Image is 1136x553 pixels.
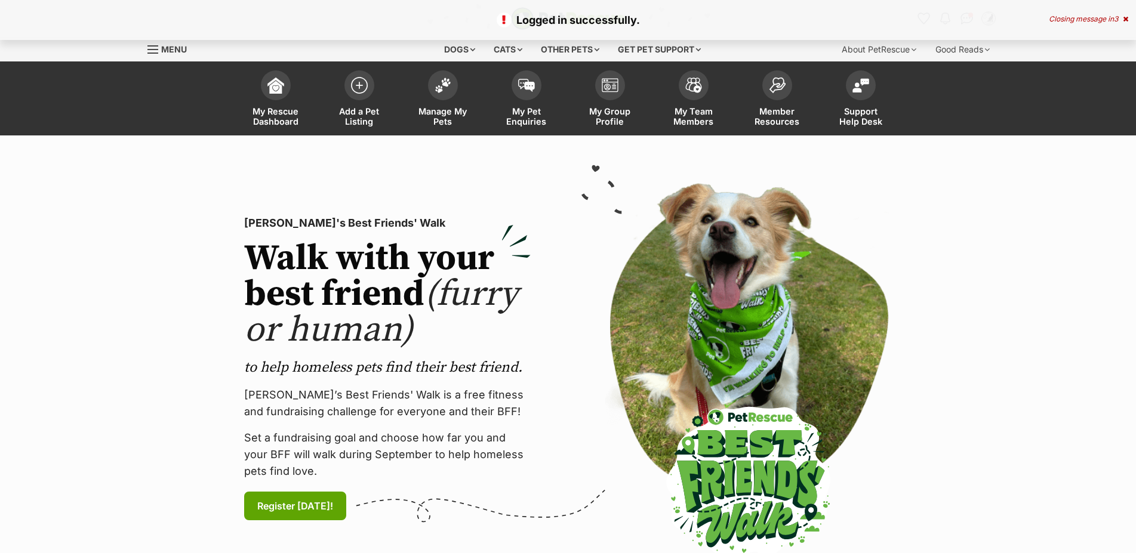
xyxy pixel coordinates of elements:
span: My Group Profile [583,106,637,126]
span: Register [DATE]! [257,499,333,513]
a: Manage My Pets [401,64,485,135]
p: [PERSON_NAME]'s Best Friends' Walk [244,215,531,231]
div: Other pets [532,38,608,61]
img: member-resources-icon-8e73f808a243e03378d46382f2149f9095a855e16c252ad45f914b54edf8863c.svg [769,77,786,93]
span: Support Help Desk [834,106,888,126]
a: My Pet Enquiries [485,64,568,135]
h2: Walk with your best friend [244,241,531,348]
a: Register [DATE]! [244,492,346,520]
span: Add a Pet Listing [333,106,386,126]
img: dashboard-icon-eb2f2d2d3e046f16d808141f083e7271f6b2e854fb5c12c21221c1fb7104beca.svg [267,77,284,94]
div: Get pet support [609,38,709,61]
a: Member Resources [735,64,819,135]
span: (furry or human) [244,272,518,353]
a: My Rescue Dashboard [234,64,318,135]
img: group-profile-icon-3fa3cf56718a62981997c0bc7e787c4b2cf8bcc04b72c1350f741eb67cf2f40e.svg [602,78,618,92]
p: to help homeless pets find their best friend. [244,358,531,377]
a: Menu [147,38,195,59]
img: add-pet-listing-icon-0afa8454b4691262ce3f59096e99ab1cd57d4a30225e0717b998d2c9b9846f56.svg [351,77,368,94]
span: Menu [161,44,187,54]
img: pet-enquiries-icon-7e3ad2cf08bfb03b45e93fb7055b45f3efa6380592205ae92323e6603595dc1f.svg [518,79,535,92]
img: team-members-icon-5396bd8760b3fe7c0b43da4ab00e1e3bb1a5d9ba89233759b79545d2d3fc5d0d.svg [685,78,702,93]
a: Support Help Desk [819,64,903,135]
div: Dogs [436,38,484,61]
span: Member Resources [750,106,804,126]
p: Set a fundraising goal and choose how far you and your BFF will walk during September to help hom... [244,430,531,480]
span: My Rescue Dashboard [249,106,303,126]
a: My Group Profile [568,64,652,135]
a: Add a Pet Listing [318,64,401,135]
p: [PERSON_NAME]’s Best Friends' Walk is a free fitness and fundraising challenge for everyone and t... [244,387,531,420]
div: Good Reads [927,38,998,61]
div: Cats [485,38,531,61]
img: manage-my-pets-icon-02211641906a0b7f246fdf0571729dbe1e7629f14944591b6c1af311fb30b64b.svg [435,78,451,93]
span: Manage My Pets [416,106,470,126]
a: My Team Members [652,64,735,135]
img: help-desk-icon-fdf02630f3aa405de69fd3d07c3f3aa587a6932b1a1747fa1d2bba05be0121f9.svg [852,78,869,92]
span: My Pet Enquiries [500,106,553,126]
span: My Team Members [667,106,721,126]
div: About PetRescue [833,38,925,61]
